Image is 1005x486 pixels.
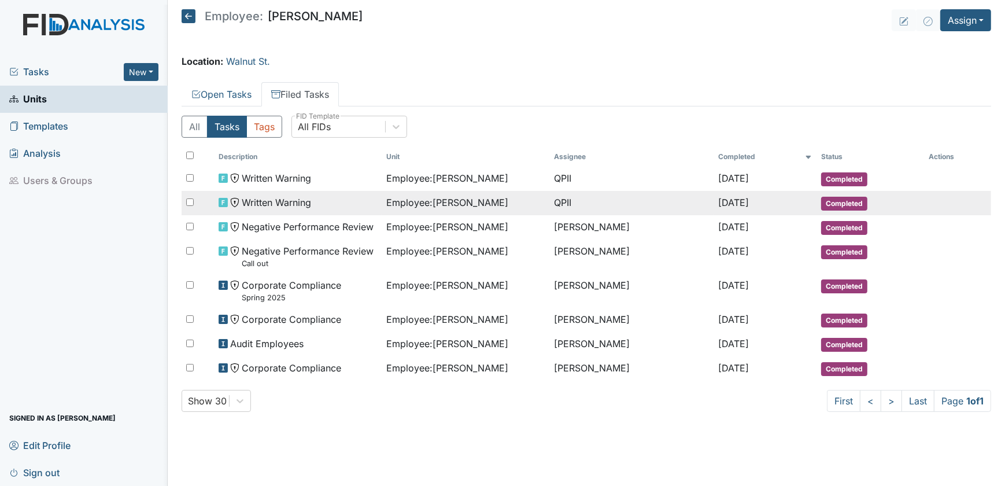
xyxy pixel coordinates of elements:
span: [DATE] [718,172,749,184]
button: All [182,116,208,138]
button: Tasks [207,116,247,138]
td: QPII [549,167,714,191]
span: Completed [821,279,867,293]
span: Employee : [PERSON_NAME] [386,196,508,209]
span: Completed [821,338,867,352]
td: [PERSON_NAME] [549,332,714,356]
span: Completed [821,172,867,186]
span: Completed [821,221,867,235]
span: Sign out [9,463,60,481]
button: New [124,63,158,81]
span: Employee : [PERSON_NAME] [386,220,508,234]
span: [DATE] [718,314,749,325]
td: QPII [549,191,714,215]
div: All FIDs [298,120,331,134]
a: First [827,390,860,412]
span: [DATE] [718,197,749,208]
th: Actions [924,147,982,167]
button: Tags [246,116,282,138]
th: Toggle SortBy [714,147,816,167]
button: Assign [940,9,991,31]
span: Negative Performance Review Call out [242,244,374,269]
span: Employee : [PERSON_NAME] [386,278,508,292]
nav: task-pagination [827,390,991,412]
span: Employee : [PERSON_NAME] [386,312,508,326]
span: Employee : [PERSON_NAME] [386,337,508,351]
a: < [860,390,881,412]
td: [PERSON_NAME] [549,240,714,274]
div: Filed Tasks [182,116,991,412]
small: Call out [242,258,374,269]
span: Written Warning [242,171,311,185]
td: [PERSON_NAME] [549,356,714,381]
div: Show 30 [188,394,227,408]
a: Filed Tasks [261,82,339,106]
span: Units [9,90,47,108]
a: Walnut St. [226,56,270,67]
span: Corporate Compliance Spring 2025 [242,278,341,303]
span: Written Warning [242,196,311,209]
a: Tasks [9,65,124,79]
input: Toggle All Rows Selected [186,152,194,159]
th: Toggle SortBy [382,147,549,167]
span: Corporate Compliance [242,361,341,375]
th: Assignee [549,147,714,167]
span: Signed in as [PERSON_NAME] [9,409,116,427]
span: Employee : [PERSON_NAME] [386,361,508,375]
h5: [PERSON_NAME] [182,9,363,23]
span: [DATE] [718,245,749,257]
span: Page [934,390,991,412]
span: Edit Profile [9,436,71,454]
div: Type filter [182,116,282,138]
span: Employee : [PERSON_NAME] [386,244,508,258]
td: [PERSON_NAME] [549,308,714,332]
span: Completed [821,245,867,259]
th: Toggle SortBy [816,147,924,167]
span: [DATE] [718,221,749,233]
a: > [881,390,902,412]
strong: Location: [182,56,223,67]
span: Completed [821,314,867,327]
span: Employee : [PERSON_NAME] [386,171,508,185]
small: Spring 2025 [242,292,341,303]
span: Corporate Compliance [242,312,341,326]
span: [DATE] [718,338,749,349]
span: Employee: [205,10,263,22]
span: Audit Employees [230,337,304,351]
span: Templates [9,117,68,135]
span: Analysis [9,145,61,163]
a: Open Tasks [182,82,261,106]
td: [PERSON_NAME] [549,274,714,308]
span: [DATE] [718,279,749,291]
td: [PERSON_NAME] [549,215,714,240]
span: Negative Performance Review [242,220,374,234]
span: Completed [821,362,867,376]
th: Toggle SortBy [214,147,382,167]
a: Last [901,390,934,412]
span: Completed [821,197,867,211]
strong: 1 of 1 [966,395,984,407]
span: [DATE] [718,362,749,374]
